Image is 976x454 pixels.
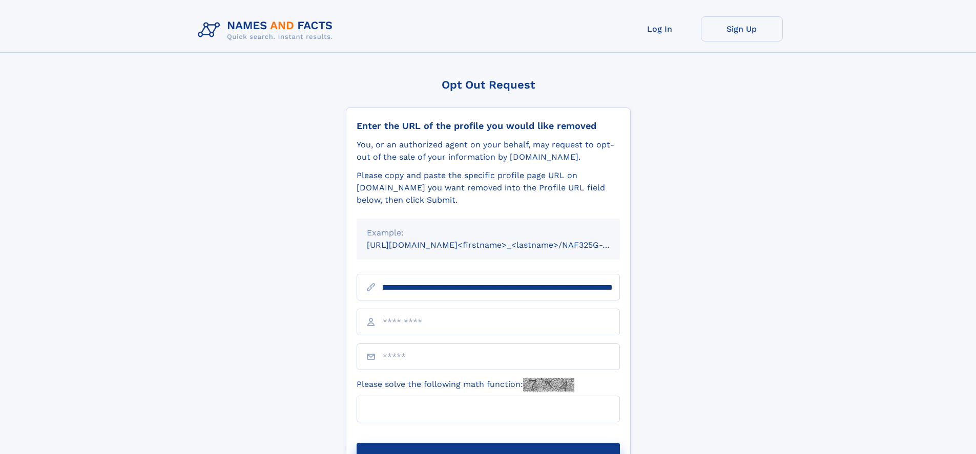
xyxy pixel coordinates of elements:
[367,240,639,250] small: [URL][DOMAIN_NAME]<firstname>_<lastname>/NAF325G-xxxxxxxx
[346,78,631,91] div: Opt Out Request
[701,16,783,41] a: Sign Up
[357,169,620,206] div: Please copy and paste the specific profile page URL on [DOMAIN_NAME] you want removed into the Pr...
[357,120,620,132] div: Enter the URL of the profile you would like removed
[367,227,610,239] div: Example:
[357,139,620,163] div: You, or an authorized agent on your behalf, may request to opt-out of the sale of your informatio...
[619,16,701,41] a: Log In
[194,16,341,44] img: Logo Names and Facts
[357,378,574,392] label: Please solve the following math function:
